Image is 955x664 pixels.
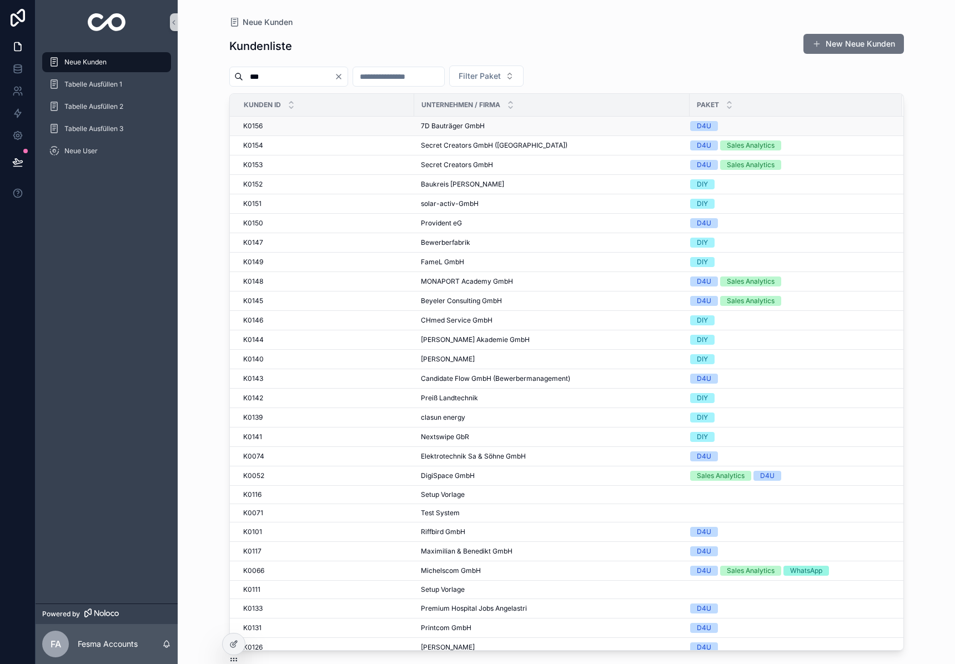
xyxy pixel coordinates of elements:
[243,394,408,403] a: K0142
[421,394,683,403] a: Preiß Landtechnik
[36,44,178,175] div: scrollable content
[421,199,479,208] span: solar-activ-GmbH
[243,566,408,575] a: K0066
[697,179,708,189] div: DIY
[421,527,683,536] a: Riffbird GmbH
[690,276,889,286] a: D4USales Analytics
[421,623,683,632] a: Printcom GmbH
[243,296,263,305] span: K0145
[243,335,264,344] span: K0144
[421,432,469,441] span: Nextswipe GbR
[421,122,683,130] a: 7D Bauträger GmbH
[243,604,408,613] a: K0133
[243,374,263,383] span: K0143
[42,52,171,72] a: Neue Kunden
[697,451,711,461] div: D4U
[421,277,683,286] a: MONAPORT Academy GmbH
[421,490,465,499] span: Setup Vorlage
[697,642,711,652] div: D4U
[421,316,492,325] span: CHmed Service GmbH
[727,140,775,150] div: Sales Analytics
[421,180,683,189] a: Baukreis [PERSON_NAME]
[803,34,904,54] button: New Neue Kunden
[64,80,122,89] span: Tabelle Ausfüllen 1
[690,121,889,131] a: D4U
[64,147,98,155] span: Neue User
[421,604,683,613] a: Premium Hospital Jobs Angelastri
[243,238,263,247] span: K0147
[243,394,263,403] span: K0142
[243,141,408,150] a: K0154
[243,160,408,169] a: K0153
[697,566,711,576] div: D4U
[421,238,470,247] span: Bewerberfabrik
[243,452,408,461] a: K0074
[243,374,408,383] a: K0143
[697,218,711,228] div: D4U
[421,394,478,403] span: Preiß Landtechnik
[243,180,408,189] a: K0152
[697,335,708,345] div: DIY
[243,547,408,556] a: K0117
[421,316,683,325] a: CHmed Service GmbH
[421,566,481,575] span: Michelscom GmbH
[690,546,889,556] a: D4U
[421,509,683,517] a: Test System
[243,277,408,286] a: K0148
[421,623,471,632] span: Printcom GmbH
[421,452,683,461] a: Elektrotechnik Sa & Söhne GmbH
[690,413,889,422] a: DIY
[421,141,683,150] a: Secret Creators GmbH ([GEOGRAPHIC_DATA])
[697,413,708,422] div: DIY
[690,471,889,481] a: Sales AnalyticsD4U
[690,315,889,325] a: DIY
[690,623,889,633] a: D4U
[243,355,408,364] a: K0140
[243,623,262,632] span: K0131
[334,72,348,81] button: Clear
[243,219,263,228] span: K0150
[690,160,889,170] a: D4USales Analytics
[421,160,683,169] a: Secret Creators GmbH
[243,623,408,632] a: K0131
[690,451,889,461] a: D4U
[690,374,889,384] a: D4U
[697,471,745,481] div: Sales Analytics
[243,258,408,266] a: K0149
[243,122,408,130] a: K0156
[243,643,263,652] span: K0126
[690,296,889,306] a: D4USales Analytics
[727,566,775,576] div: Sales Analytics
[421,585,465,594] span: Setup Vorlage
[243,547,262,556] span: K0117
[42,97,171,117] a: Tabelle Ausfüllen 2
[690,432,889,442] a: DIY
[243,180,263,189] span: K0152
[421,238,683,247] a: Bewerberfabrik
[243,355,264,364] span: K0140
[243,316,408,325] a: K0146
[243,471,408,480] a: K0052
[421,100,500,109] span: Unternehmen / Firma
[697,121,711,131] div: D4U
[42,610,80,618] span: Powered by
[421,643,475,652] span: [PERSON_NAME]
[459,71,501,82] span: Filter Paket
[421,160,493,169] span: Secret Creators GmbH
[790,566,822,576] div: WhatsApp
[243,643,408,652] a: K0126
[243,452,264,461] span: K0074
[449,66,524,87] button: Select Button
[421,585,683,594] a: Setup Vorlage
[243,413,408,422] a: K0139
[697,296,711,306] div: D4U
[697,432,708,442] div: DIY
[243,199,408,208] a: K0151
[244,100,281,109] span: Kunden ID
[697,374,711,384] div: D4U
[690,199,889,209] a: DIY
[243,296,408,305] a: K0145
[421,335,683,344] a: [PERSON_NAME] Akademie GmbH
[421,547,512,556] span: Maximilian & Benedikt GmbH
